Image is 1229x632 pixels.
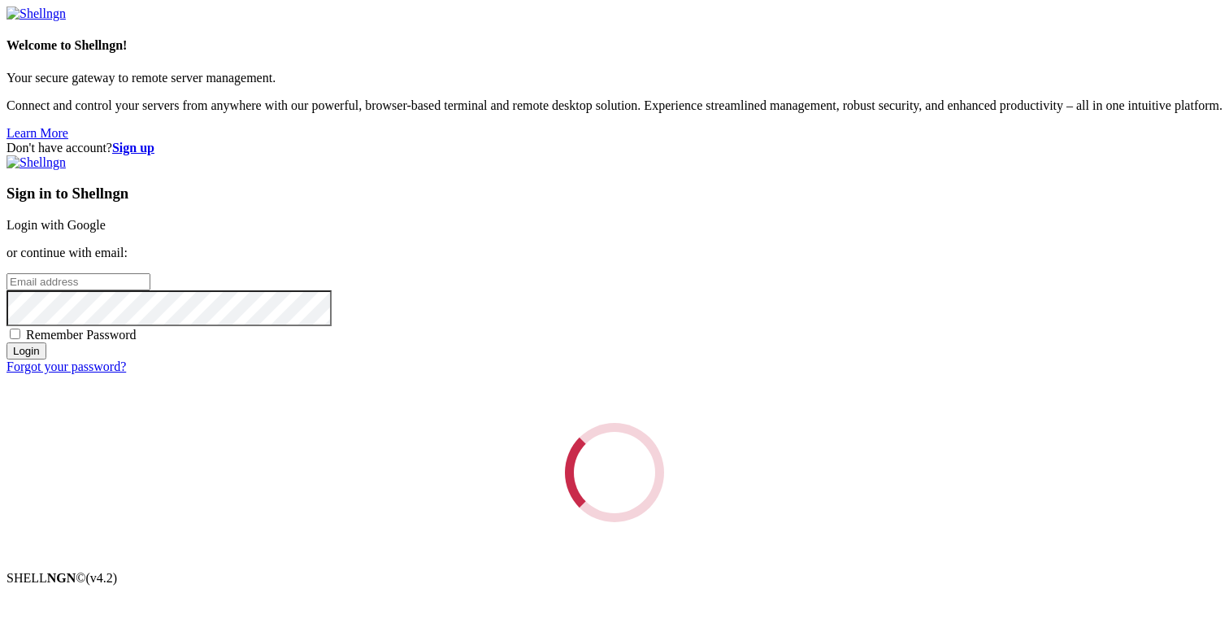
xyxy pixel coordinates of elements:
[7,7,66,21] img: Shellngn
[86,571,118,585] span: 4.2.0
[47,571,76,585] b: NGN
[112,141,154,155] a: Sign up
[557,415,673,531] div: Loading...
[7,360,126,373] a: Forgot your password?
[10,329,20,339] input: Remember Password
[26,328,137,342] span: Remember Password
[7,342,46,360] input: Login
[7,126,68,140] a: Learn More
[7,273,150,290] input: Email address
[7,98,1222,113] p: Connect and control your servers from anywhere with our powerful, browser-based terminal and remo...
[7,141,1222,155] div: Don't have account?
[7,38,1222,53] h4: Welcome to Shellngn!
[7,185,1222,203] h3: Sign in to Shellngn
[7,218,106,232] a: Login with Google
[7,571,117,585] span: SHELL ©
[7,155,66,170] img: Shellngn
[7,71,1222,85] p: Your secure gateway to remote server management.
[7,246,1222,260] p: or continue with email:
